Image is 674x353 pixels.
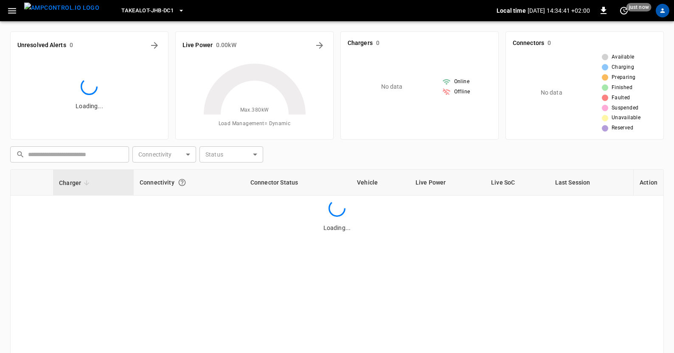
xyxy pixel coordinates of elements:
[612,63,634,72] span: Charging
[612,53,635,62] span: Available
[183,41,213,50] h6: Live Power
[70,41,73,50] h6: 0
[24,3,99,13] img: ampcontrol.io logo
[244,170,351,196] th: Connector Status
[216,41,236,50] h6: 0.00 kW
[528,6,590,15] p: [DATE] 14:34:41 +02:00
[656,4,669,17] div: profile-icon
[612,104,639,112] span: Suspended
[617,4,631,17] button: set refresh interval
[549,170,633,196] th: Last Session
[313,39,326,52] button: Energy Overview
[381,82,403,91] p: No data
[219,120,291,128] span: Load Management = Dynamic
[240,106,269,115] span: Max. 380 kW
[541,88,562,97] p: No data
[148,39,161,52] button: All Alerts
[376,39,379,48] h6: 0
[612,84,632,92] span: Finished
[626,3,652,11] span: just now
[59,178,92,188] span: Charger
[612,73,636,82] span: Preparing
[612,114,640,122] span: Unavailable
[485,170,549,196] th: Live SoC
[17,41,66,50] h6: Unresolved Alerts
[612,124,633,132] span: Reserved
[118,3,188,19] button: Takealot-JHB-DC1
[174,175,190,190] button: Connection between the charger and our software.
[348,39,373,48] h6: Chargers
[513,39,544,48] h6: Connectors
[76,103,103,109] span: Loading...
[454,78,469,86] span: Online
[351,170,410,196] th: Vehicle
[548,39,551,48] h6: 0
[497,6,526,15] p: Local time
[410,170,485,196] th: Live Power
[454,88,470,96] span: Offline
[323,224,351,231] span: Loading...
[633,170,663,196] th: Action
[140,175,239,190] div: Connectivity
[121,6,174,16] span: Takealot-JHB-DC1
[612,94,630,102] span: Faulted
